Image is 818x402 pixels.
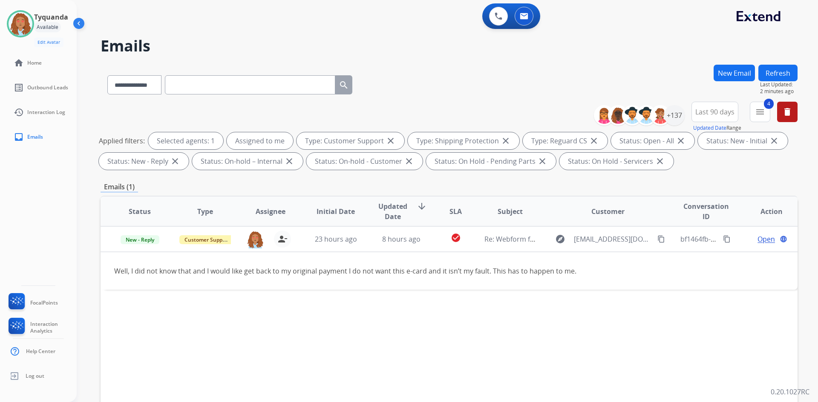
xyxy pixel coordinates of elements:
span: 2 minutes ago [760,88,798,95]
span: bf1464fb-349d-427c-8304-cc10f7b63a67 [680,234,807,244]
img: agent-avatar [247,231,264,248]
span: Subject [498,206,523,217]
mat-icon: language [780,235,787,243]
div: Available [34,22,61,32]
button: Updated Date [693,125,726,131]
span: Customer [591,206,625,217]
mat-icon: explore [555,234,565,244]
div: Selected agents: 1 [148,132,223,149]
mat-icon: close [589,136,599,146]
span: Assignee [256,206,285,217]
span: [EMAIL_ADDRESS][DOMAIN_NAME] [574,234,653,244]
span: Log out [26,373,44,379]
span: Customer Support [179,235,235,244]
mat-icon: close [537,156,547,166]
span: Type [197,206,213,217]
mat-icon: close [676,136,686,146]
h2: Emails [101,37,798,54]
mat-icon: close [404,156,414,166]
span: Last 90 days [695,110,734,114]
span: New - Reply [121,235,159,244]
mat-icon: history [14,107,24,117]
mat-icon: close [170,156,180,166]
mat-icon: menu [755,107,765,117]
mat-icon: close [284,156,294,166]
mat-icon: content_copy [723,235,731,243]
div: Status: On-hold – Internal [192,153,303,170]
span: 8 hours ago [382,234,421,244]
p: Emails (1) [101,182,138,192]
div: Type: Reguard CS [523,132,608,149]
span: Initial Date [317,206,355,217]
span: Status [129,206,151,217]
mat-icon: close [655,156,665,166]
div: Status: On Hold - Servicers [559,153,674,170]
span: Range [693,124,741,131]
span: FocalPoints [30,299,58,306]
h3: Tyquanda [34,12,68,22]
div: Assigned to me [227,132,293,149]
div: +137 [664,105,685,125]
span: Re: Webform from [EMAIL_ADDRESS][DOMAIN_NAME] on [DATE] [484,234,689,244]
span: Outbound Leads [27,84,68,91]
mat-icon: search [339,80,349,90]
a: FocalPoints [7,293,58,313]
p: 0.20.1027RC [771,387,809,397]
div: Status: On-hold - Customer [306,153,423,170]
span: 23 hours ago [315,234,357,244]
mat-icon: check_circle [451,233,461,243]
span: Emails [27,134,43,140]
th: Action [732,197,798,226]
div: Well, I did not know that and I would like get back to my original payment I do not want this e-c... [114,266,653,276]
mat-icon: close [501,136,511,146]
div: Status: Open - All [611,132,694,149]
span: SLA [449,206,462,217]
span: Open [758,234,775,244]
mat-icon: person_remove [277,234,288,244]
span: Interaction Log [27,109,65,116]
span: Last Updated: [760,81,798,88]
mat-icon: delete [782,107,792,117]
span: Help Center [26,348,55,355]
a: Interaction Analytics [7,318,77,337]
button: Last 90 days [691,102,738,122]
span: Updated Date [376,201,410,222]
div: Status: New - Reply [99,153,189,170]
img: avatar [9,12,32,36]
span: 4 [764,99,774,109]
button: 4 [750,102,770,122]
mat-icon: close [769,136,779,146]
span: Home [27,60,42,66]
div: Type: Customer Support [297,132,404,149]
button: Refresh [758,65,798,81]
mat-icon: arrow_downward [417,201,427,211]
mat-icon: content_copy [657,235,665,243]
div: Status: New - Initial [698,132,788,149]
div: Type: Shipping Protection [408,132,519,149]
mat-icon: list_alt [14,83,24,93]
div: Status: On Hold - Pending Parts [426,153,556,170]
mat-icon: inbox [14,132,24,142]
span: Interaction Analytics [30,321,77,334]
p: Applied filters: [99,136,145,146]
mat-icon: home [14,58,24,68]
button: Edit Avatar [34,37,63,47]
span: Conversation ID [680,201,732,222]
button: New Email [714,65,755,81]
mat-icon: close [386,136,396,146]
